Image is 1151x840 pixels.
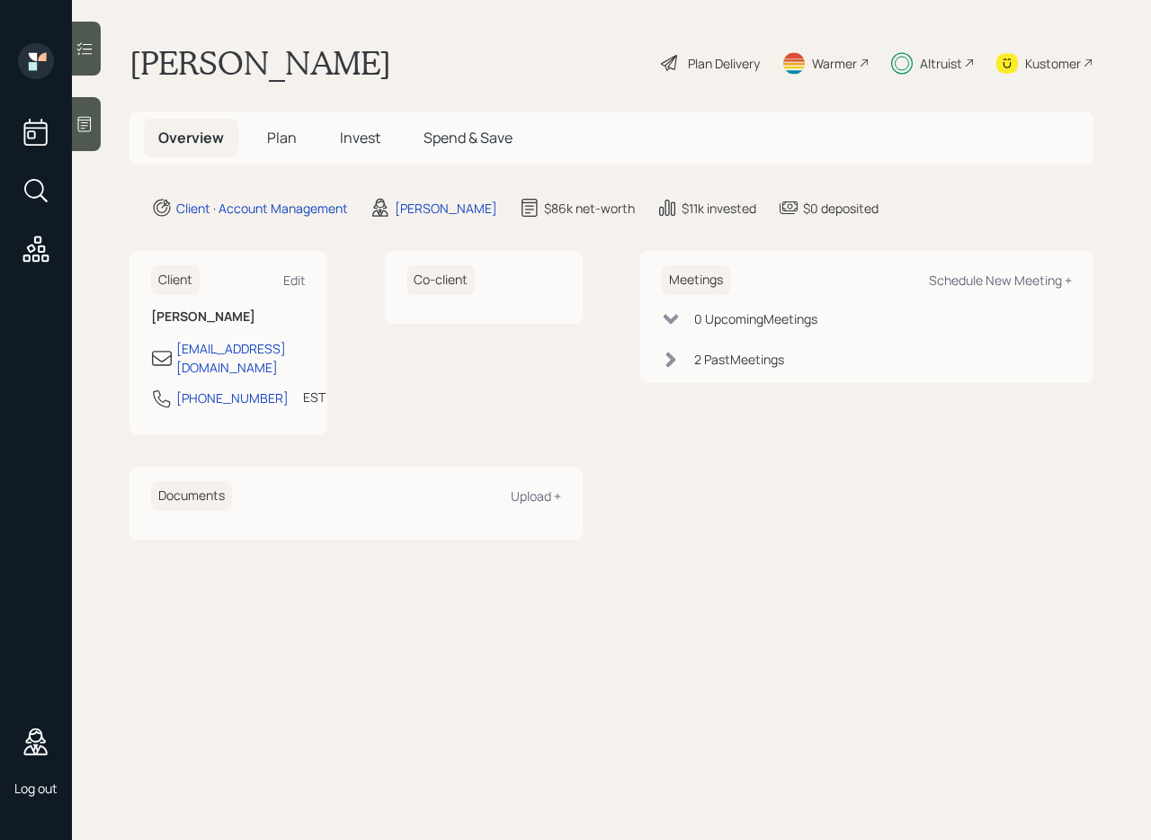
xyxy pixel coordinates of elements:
[920,54,962,73] div: Altruist
[662,265,730,295] h6: Meetings
[176,389,289,407] div: [PHONE_NUMBER]
[151,309,306,325] h6: [PERSON_NAME]
[129,43,391,83] h1: [PERSON_NAME]
[424,128,513,147] span: Spend & Save
[682,199,756,218] div: $11k invested
[1025,54,1081,73] div: Kustomer
[283,272,306,289] div: Edit
[151,481,232,511] h6: Documents
[151,265,200,295] h6: Client
[340,128,380,147] span: Invest
[406,265,475,295] h6: Co-client
[694,350,784,369] div: 2 Past Meeting s
[176,199,348,218] div: Client · Account Management
[176,339,306,377] div: [EMAIL_ADDRESS][DOMAIN_NAME]
[544,199,635,218] div: $86k net-worth
[812,54,857,73] div: Warmer
[929,272,1072,289] div: Schedule New Meeting +
[303,388,326,407] div: EST
[694,309,817,328] div: 0 Upcoming Meeting s
[158,128,224,147] span: Overview
[688,54,760,73] div: Plan Delivery
[14,780,58,797] div: Log out
[267,128,297,147] span: Plan
[511,487,561,505] div: Upload +
[395,199,497,218] div: [PERSON_NAME]
[803,199,879,218] div: $0 deposited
